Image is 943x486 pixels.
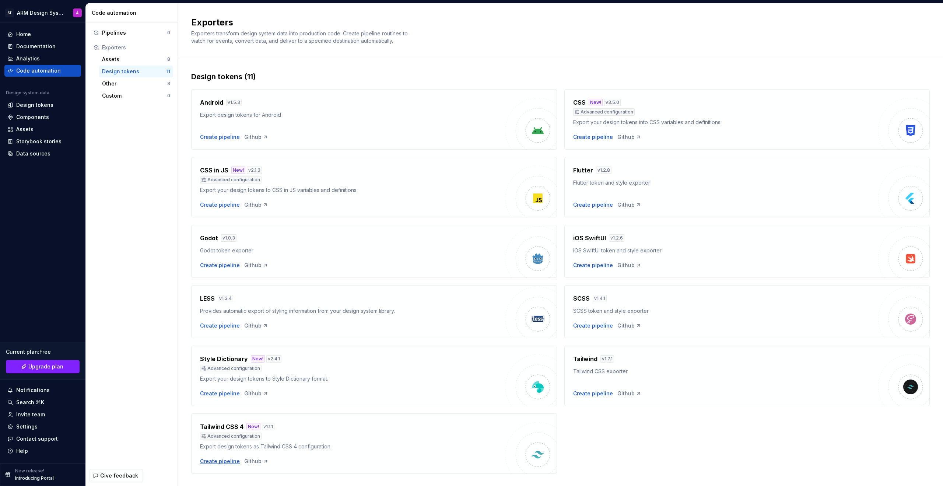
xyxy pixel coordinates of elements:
[617,262,641,269] a: Github
[200,111,505,119] div: Export design tokens for Android
[6,90,49,96] div: Design system data
[244,390,268,397] div: Github
[191,17,921,28] h2: Exporters
[573,322,613,329] div: Create pipeline
[573,234,606,242] h4: iOS SwiftUI
[604,99,621,106] div: v 3.5.0
[262,423,274,430] div: v 1.1.1
[218,295,233,302] div: v 1.3.4
[231,167,245,174] div: New!
[15,475,54,481] p: Introducing Portal
[573,98,586,107] h4: CSS
[617,322,641,329] a: Github
[4,148,81,160] a: Data sources
[593,295,607,302] div: v 1.4.1
[167,30,170,36] div: 0
[573,133,613,141] button: Create pipeline
[573,166,593,175] h4: Flutter
[90,469,143,482] button: Give feedback
[16,411,45,418] div: Invite team
[244,262,268,269] a: Github
[200,234,218,242] h4: Godot
[16,423,38,430] div: Settings
[573,108,635,116] div: Advanced configuration
[200,201,240,209] button: Create pipeline
[102,44,170,51] div: Exporters
[16,31,31,38] div: Home
[99,90,173,102] button: Custom0
[200,262,240,269] button: Create pipeline
[617,390,641,397] a: Github
[200,354,248,363] h4: Style Dictionary
[4,384,81,396] button: Notifications
[92,9,175,17] div: Code automation
[99,53,173,65] button: Assets8
[28,363,63,370] span: Upgrade plan
[16,67,61,74] div: Code automation
[617,201,641,209] a: Github
[573,390,613,397] div: Create pipeline
[200,133,240,141] button: Create pipeline
[226,99,242,106] div: v 1.5.3
[617,133,641,141] div: Github
[167,56,170,62] div: 8
[4,445,81,457] button: Help
[573,179,879,186] div: Flutter token and style exporter
[16,113,49,121] div: Components
[4,421,81,433] a: Settings
[573,262,613,269] button: Create pipeline
[244,201,268,209] a: Github
[191,30,409,44] span: Exporters transform design system data into production code. Create pipeline routines to watch fo...
[200,307,505,315] div: Provides automatic export of styling information from your design system library.
[76,10,79,16] div: A
[16,399,44,406] div: Search ⌘K
[4,41,81,52] a: Documentation
[16,101,53,109] div: Design tokens
[244,322,268,329] a: Github
[200,247,505,254] div: Godot token exporter
[573,247,879,254] div: iOS SwiftUI token and style exporter
[200,365,262,372] div: Advanced configuration
[102,29,167,36] div: Pipelines
[247,167,262,174] div: v 2.1.3
[244,458,268,465] a: Github
[4,123,81,135] a: Assets
[16,387,50,394] div: Notifications
[102,92,167,99] div: Custom
[200,422,243,431] h4: Tailwind CSS 4
[200,322,240,329] button: Create pipeline
[200,433,262,440] div: Advanced configuration
[100,472,138,479] span: Give feedback
[4,136,81,147] a: Storybook stories
[4,409,81,420] a: Invite team
[16,150,50,157] div: Data sources
[99,78,173,90] a: Other3
[200,375,505,382] div: Export your design tokens to Style Dictionary format.
[4,433,81,445] button: Contact support
[246,423,260,430] div: New!
[200,166,228,175] h4: CSS in JS
[102,56,167,63] div: Assets
[16,126,34,133] div: Assets
[5,8,14,17] div: AT
[573,201,613,209] button: Create pipeline
[4,99,81,111] a: Design tokens
[573,119,879,126] div: Export your design tokens into CSS variables and definitions.
[167,81,170,87] div: 3
[99,66,173,77] button: Design tokens11
[4,396,81,408] button: Search ⌘K
[90,27,173,39] button: Pipelines0
[102,68,166,75] div: Design tokens
[200,390,240,397] button: Create pipeline
[251,355,265,363] div: New!
[166,69,170,74] div: 11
